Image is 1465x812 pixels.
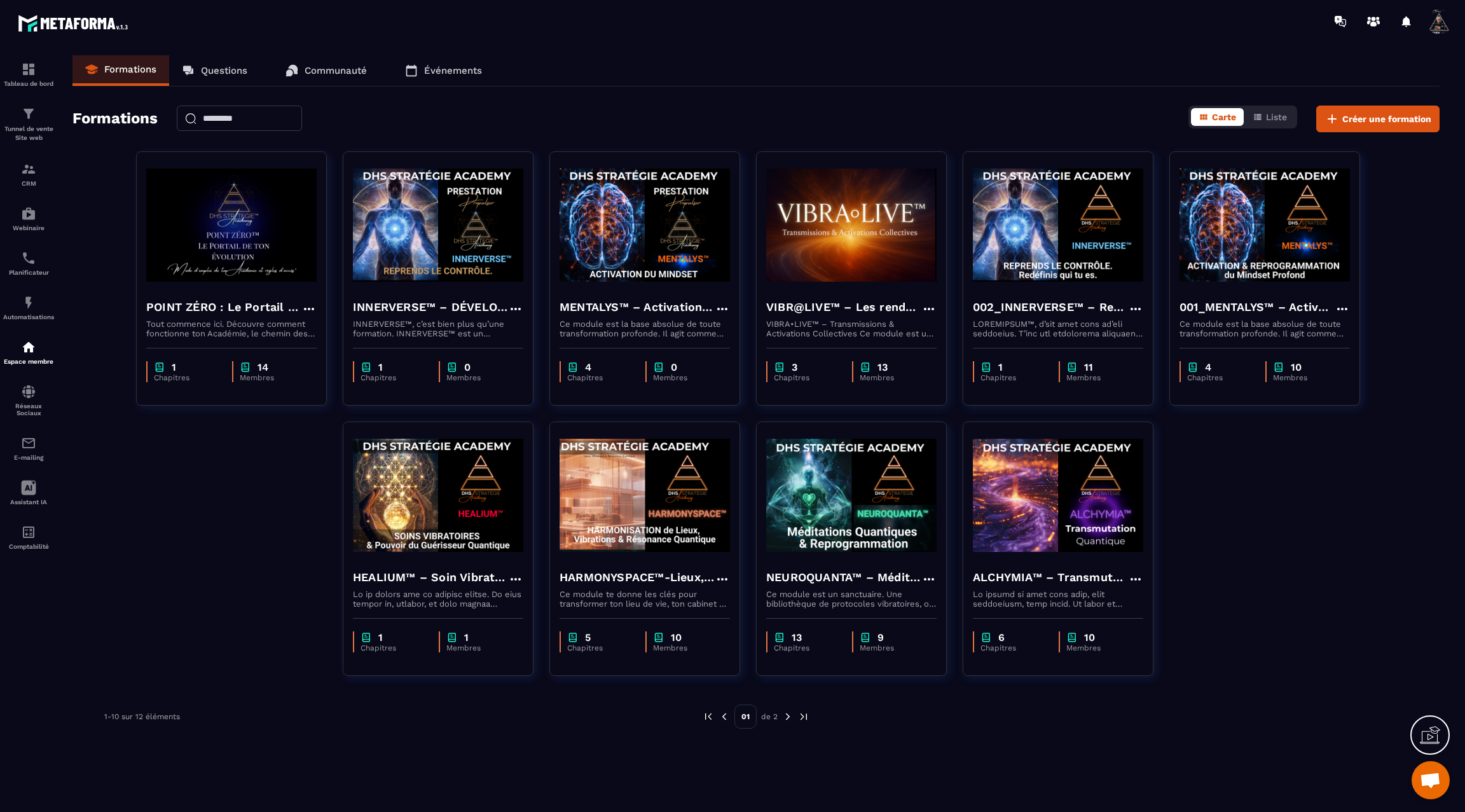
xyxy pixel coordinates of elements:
img: email [21,436,36,451]
p: 9 [877,631,884,643]
p: Chapitres [567,643,633,652]
p: 6 [998,631,1005,643]
p: 0 [671,361,677,373]
a: social-networksocial-networkRéseaux Sociaux [3,375,54,426]
img: chapter [980,361,992,373]
img: social-network [21,384,36,399]
p: Chapitres [1187,373,1253,382]
h4: ALCHYMIA™ – Transmutation Quantique [973,568,1128,586]
img: accountant [21,525,36,540]
a: formationformationCRM [3,152,54,196]
a: Formations [72,55,169,86]
a: automationsautomationsWebinaire [3,196,54,241]
a: accountantaccountantComptabilité [3,515,54,560]
img: chapter [446,361,458,373]
p: Membres [240,373,304,382]
a: Questions [169,55,260,86]
p: Questions [201,65,247,76]
button: Carte [1191,108,1244,126]
img: formation [21,162,36,177]
p: 10 [671,631,682,643]
h4: 001_MENTALYS™ – Activation & Reprogrammation du Mindset Profond [1180,298,1335,316]
img: chapter [154,361,165,373]
h4: HEALIUM™ – Soin Vibratoire & Pouvoir du Guérisseur Quantique [353,568,508,586]
h2: Formations [72,106,158,132]
img: chapter [567,361,579,373]
p: 10 [1291,361,1302,373]
button: Créer une formation [1316,106,1440,132]
img: chapter [361,361,372,373]
p: Espace membre [3,358,54,365]
p: Automatisations [3,313,54,320]
p: Ce module est la base absolue de toute transformation profonde. Il agit comme une activation du n... [560,319,730,338]
a: Communauté [273,55,380,86]
span: Liste [1266,112,1287,122]
p: 13 [877,361,888,373]
p: de 2 [761,712,778,722]
p: 1 [378,361,383,373]
h4: 002_INNERVERSE™ – Reprogrammation Quantique & Activation du Soi Réel [973,298,1128,316]
img: formation-background [766,432,937,559]
img: chapter [361,631,372,643]
p: Tableau de bord [3,80,54,87]
img: chapter [860,631,871,643]
p: 3 [792,361,797,373]
p: VIBRA•LIVE™ – Transmissions & Activations Collectives Ce module est un espace vivant. [PERSON_NAM... [766,319,937,338]
p: 1 [378,631,383,643]
p: CRM [3,180,54,187]
p: 1 [998,361,1003,373]
a: automationsautomationsAutomatisations [3,286,54,330]
p: 1 [172,361,176,373]
p: Membres [1273,373,1337,382]
img: formation-background [973,162,1143,289]
p: Chapitres [980,373,1046,382]
img: chapter [774,631,785,643]
img: formation-background [146,162,317,289]
p: Lo ip dolors ame co adipisc elitse. Do eius tempor in, utlabor, et dolo magnaa enimadmin veniamqu... [353,589,523,609]
img: next [782,711,794,722]
img: automations [21,340,36,355]
p: E-mailing [3,454,54,461]
img: chapter [567,631,579,643]
h4: HARMONYSPACE™-Lieux, Vibrations & Résonance Quantique [560,568,715,586]
p: Webinaire [3,224,54,231]
img: formation [21,62,36,77]
a: formationformationTunnel de vente Site web [3,97,54,152]
img: chapter [1066,631,1078,643]
p: Chapitres [774,643,839,652]
p: Membres [653,373,717,382]
p: 4 [585,361,591,373]
img: chapter [860,361,871,373]
img: logo [18,11,132,35]
img: formation-background [353,432,523,559]
img: next [798,711,809,722]
p: Assistant IA [3,499,54,506]
img: prev [719,711,730,722]
img: formation-background [1180,162,1350,289]
p: Membres [1066,643,1131,652]
img: chapter [774,361,785,373]
p: Membres [860,373,924,382]
p: Lo ipsumd si amet cons adip, elit seddoeiusm, temp incid. Ut labor et dolore mag aliquaenimad mi ... [973,589,1143,609]
h4: INNERVERSE™ – DÉVELOPPEMENT DE LA CONSCIENCE [353,298,508,316]
a: emailemailE-mailing [3,426,54,471]
a: formation-backgroundHEALIUM™ – Soin Vibratoire & Pouvoir du Guérisseur QuantiqueLo ip dolors ame ... [343,422,549,692]
img: formation [21,106,36,121]
img: formation-background [766,162,937,289]
p: 1-10 sur 12 éléments [104,712,180,721]
a: Assistant IA [3,471,54,515]
p: 4 [1205,361,1211,373]
img: chapter [1066,361,1078,373]
h4: MENTALYS™ – Activation du Mindset [560,298,715,316]
a: schedulerschedulerPlanificateur [3,241,54,286]
a: formation-backgroundINNERVERSE™ – DÉVELOPPEMENT DE LA CONSCIENCEINNERVERSE™, c’est bien plus qu’u... [343,151,549,422]
p: 0 [464,361,471,373]
img: chapter [653,361,664,373]
p: Chapitres [980,643,1046,652]
h4: POINT ZÉRO : Le Portail de ton évolution [146,298,301,316]
img: chapter [240,361,251,373]
span: Carte [1212,112,1236,122]
img: chapter [1273,361,1284,373]
a: formation-backgroundALCHYMIA™ – Transmutation QuantiqueLo ipsumd si amet cons adip, elit seddoeiu... [963,422,1169,692]
p: 1 [464,631,469,643]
